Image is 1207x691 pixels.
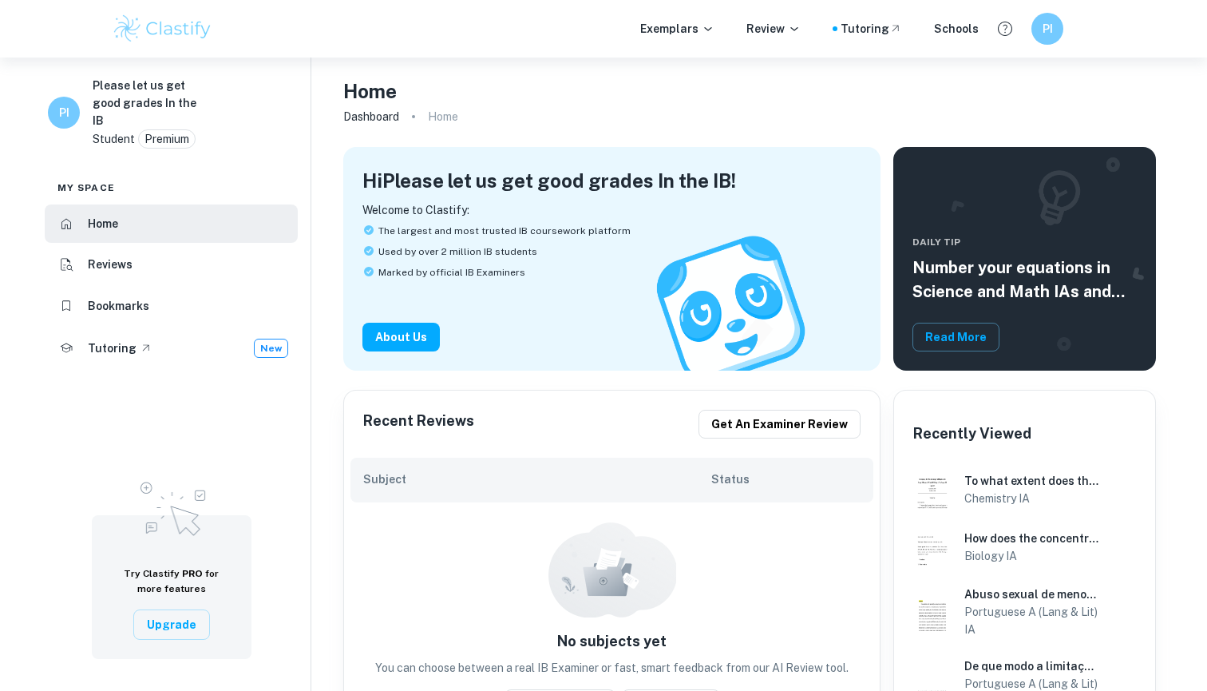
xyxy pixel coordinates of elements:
p: Premium [144,130,189,148]
a: Home [45,205,298,243]
h6: Try Clastify for more features [111,566,232,597]
a: Chemistry IA example thumbnail: To what extent does the average bond lenTo what extent does the a... [907,464,1142,515]
img: Clastify logo [112,13,213,45]
button: Upgrade [133,610,210,640]
img: Portuguese A (Lang & Lit) IA example thumbnail: Abuso sexual de menores (IO script) [913,593,952,631]
h6: Recent Reviews [363,410,474,439]
p: You can choose between a real IB Examiner or fast, smart feedback from our AI Review tool. [350,659,873,677]
h6: Recently Viewed [913,423,1031,445]
a: Dashboard [343,105,399,128]
button: Help and Feedback [991,15,1019,42]
button: Read More [912,323,999,351]
p: Review [746,20,801,38]
h6: Subject [363,471,711,488]
span: PRO [182,568,203,579]
a: Portuguese A (Lang & Lit) IA example thumbnail: Abuso sexual de menores (IO script)Abuso sexual d... [907,579,1142,645]
a: Tutoring [841,20,902,38]
h6: Chemistry IA [964,490,1101,507]
h6: To what extent does the average bond length between the central copper atom in complexes with lig... [964,472,1101,490]
a: Schools [934,20,979,38]
span: New [255,341,287,355]
span: The largest and most trusted IB coursework platform [378,224,631,238]
h6: Biology IA [964,547,1101,565]
h6: No subjects yet [350,630,873,653]
h6: Home [88,215,118,232]
h6: De que modo a limitação comunicativa dos protagonistas em Vidas Secas, de [PERSON_NAME], evidenci... [964,657,1101,675]
img: Chemistry IA example thumbnail: To what extent does the average bond len [913,471,952,509]
h4: Home [343,77,397,105]
h6: PI [55,104,73,121]
img: Upgrade to Pro [132,472,212,541]
h6: Abuso sexual de menores (IO script) [964,586,1101,603]
p: Welcome to Clastify: [362,201,861,219]
button: PI [1031,13,1063,45]
a: TutoringNew [45,328,298,368]
a: Bookmarks [45,287,298,325]
span: My space [57,181,115,195]
span: Daily Tip [912,235,1137,249]
h6: Tutoring [88,340,137,357]
h5: Number your equations in Science and Math IAs and EEs [912,256,1137,304]
button: About Us [362,323,440,351]
button: Get an examiner review [698,410,861,439]
img: Biology IA example thumbnail: How does the concentration of 50ml of et [913,528,952,566]
p: Student [93,130,135,148]
h6: Status [711,471,861,488]
h6: PI [1039,20,1057,38]
h6: Bookmarks [88,297,149,315]
span: Marked by official IB Examiners [378,265,525,280]
h6: Reviews [88,256,133,273]
span: Used by over 2 million IB students [378,244,537,259]
a: Reviews [45,246,298,284]
h4: Hi Please let us get good grades In the IB ! [362,166,736,195]
a: Biology IA example thumbnail: How does the concentration of 50ml of etHow does the concentration ... [907,522,1142,573]
p: Home [428,108,458,125]
h6: Please let us get good grades In the IB [93,77,208,129]
h6: How does the concentration of 50ml of [MEDICAL_DATA] (15%, 30%, 45%, 60%, 75%) influence the cell... [964,530,1101,547]
p: Exemplars [640,20,714,38]
h6: Portuguese A (Lang & Lit) IA [964,603,1101,638]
